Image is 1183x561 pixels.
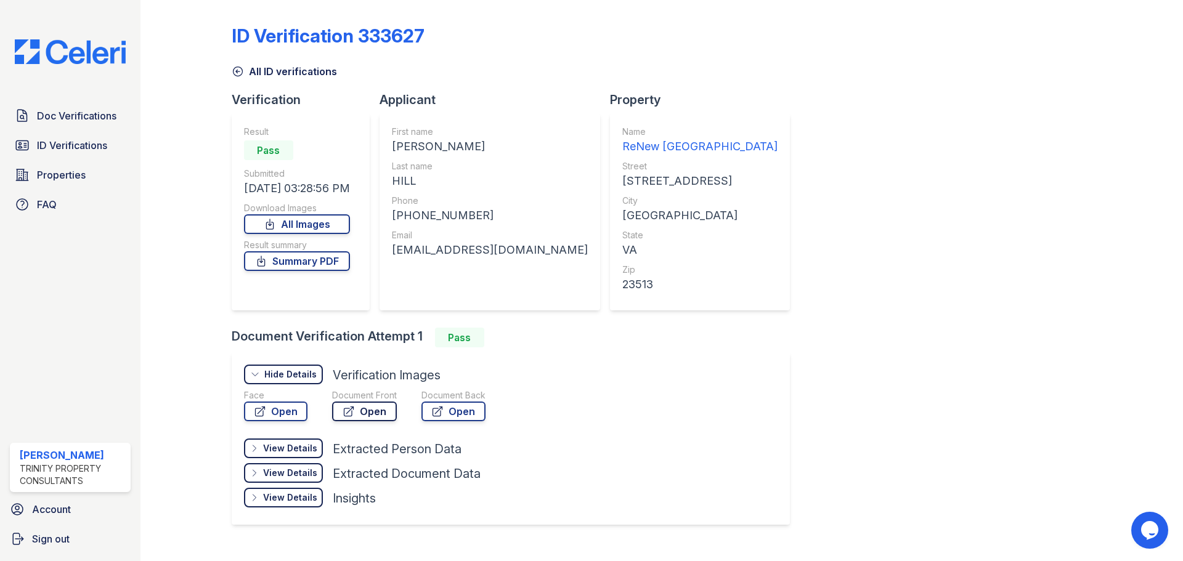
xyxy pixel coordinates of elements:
div: City [622,195,778,207]
div: Street [622,160,778,172]
a: Name ReNew [GEOGRAPHIC_DATA] [622,126,778,155]
div: Face [244,389,307,402]
span: Account [32,502,71,517]
div: View Details [263,467,317,479]
span: ID Verifications [37,138,107,153]
div: [DATE] 03:28:56 PM [244,180,350,197]
div: HILL [392,172,588,190]
div: Email [392,229,588,241]
div: Result summary [244,239,350,251]
div: Name [622,126,778,138]
div: Verification [232,91,380,108]
div: 23513 [622,276,778,293]
a: All Images [244,214,350,234]
div: Download Images [244,202,350,214]
div: VA [622,241,778,259]
div: State [622,229,778,241]
div: Insights [333,490,376,507]
div: Property [610,91,800,108]
div: Pass [244,140,293,160]
div: Phone [392,195,588,207]
a: FAQ [10,192,131,217]
img: CE_Logo_Blue-a8612792a0a2168367f1c8372b55b34899dd931a85d93a1a3d3e32e68fde9ad4.png [5,39,136,64]
a: Sign out [5,527,136,551]
div: View Details [263,491,317,504]
div: Zip [622,264,778,276]
div: [PERSON_NAME] [392,138,588,155]
div: [GEOGRAPHIC_DATA] [622,207,778,224]
div: Document Back [421,389,486,402]
a: All ID verifications [232,64,337,79]
span: Properties [37,167,86,182]
div: Applicant [380,91,610,108]
div: Result [244,126,350,138]
div: Pass [435,328,484,347]
div: [EMAIL_ADDRESS][DOMAIN_NAME] [392,241,588,259]
div: Submitted [244,167,350,180]
div: Document Front [332,389,397,402]
div: First name [392,126,588,138]
span: Sign out [32,531,70,546]
div: Verification Images [333,366,441,384]
span: Doc Verifications [37,108,116,123]
div: [PHONE_NUMBER] [392,207,588,224]
div: Extracted Person Data [333,440,461,458]
iframe: chat widget [1131,512,1171,549]
span: FAQ [37,197,57,212]
div: Trinity Property Consultants [20,462,126,487]
div: Hide Details [264,368,317,381]
div: [PERSON_NAME] [20,448,126,462]
div: View Details [263,442,317,454]
div: Last name [392,160,588,172]
div: Document Verification Attempt 1 [232,328,800,347]
a: Properties [10,163,131,187]
div: ID Verification 333627 [232,25,425,47]
a: Summary PDF [244,251,350,271]
div: ReNew [GEOGRAPHIC_DATA] [622,138,778,155]
a: Doc Verifications [10,103,131,128]
a: Open [421,402,486,421]
div: Extracted Document Data [333,465,481,482]
a: Open [244,402,307,421]
div: [STREET_ADDRESS] [622,172,778,190]
a: Account [5,497,136,522]
a: ID Verifications [10,133,131,158]
a: Open [332,402,397,421]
